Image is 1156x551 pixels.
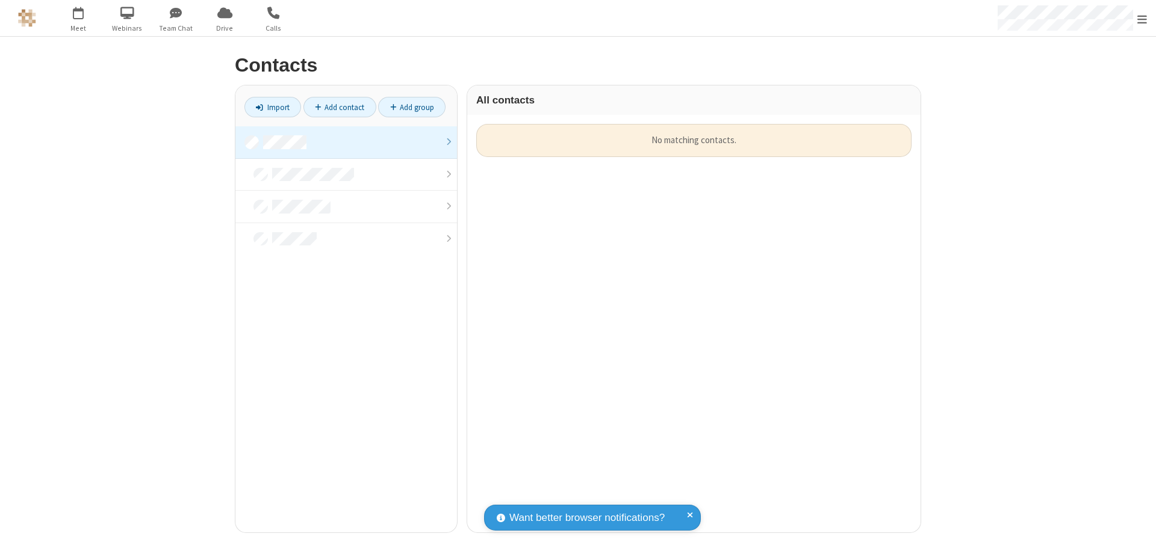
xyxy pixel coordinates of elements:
[244,97,301,117] a: Import
[476,94,912,106] h3: All contacts
[251,23,296,34] span: Calls
[56,23,101,34] span: Meet
[476,124,912,157] div: No matching contacts.
[235,55,921,76] h2: Contacts
[467,115,921,532] div: grid
[105,23,150,34] span: Webinars
[303,97,376,117] a: Add contact
[154,23,199,34] span: Team Chat
[18,9,36,27] img: QA Selenium DO NOT DELETE OR CHANGE
[509,510,665,526] span: Want better browser notifications?
[378,97,446,117] a: Add group
[202,23,247,34] span: Drive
